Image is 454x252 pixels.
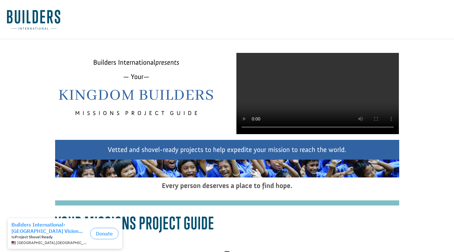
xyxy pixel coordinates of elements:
[11,6,88,19] div: Builders International- [GEOGRAPHIC_DATA] Vision Trip-personal reimburs donated $526
[15,19,53,24] strong: Project Shovel Ready
[75,110,198,117] span: M I S S I O N S P R O J E C T G U I D E
[55,213,214,233] span: Your Missions Project Guide
[7,10,60,30] img: Builders International
[93,58,179,67] span: Builders International
[90,13,119,24] button: Donate
[58,86,214,105] span: Kingdom Builders
[11,20,88,24] div: to
[155,58,179,67] em: presents
[108,145,346,154] span: Vetted and shovel-ready projects to help expedite your mission to reach the world.
[162,181,292,190] span: Every person deserves a place to find hope.
[123,72,149,81] span: — Your—
[17,25,88,30] span: [GEOGRAPHIC_DATA] , [GEOGRAPHIC_DATA]
[11,25,16,30] img: US.png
